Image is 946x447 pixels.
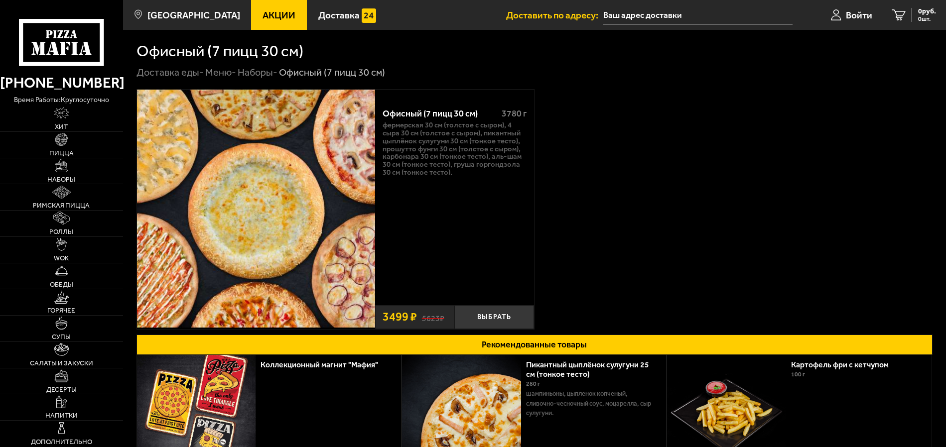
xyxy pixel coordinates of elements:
a: Наборы- [238,67,277,78]
span: Наборы [47,176,75,183]
span: Роллы [49,228,73,235]
span: Дополнительно [31,439,92,445]
span: Горячее [47,307,75,314]
a: Картофель фри с кетчупом [791,360,899,369]
input: Ваш адрес доставки [603,6,793,24]
a: Меню- [205,67,236,78]
div: Офисный (7 пицц 30 см) [383,109,493,119]
span: Войти [846,10,872,20]
span: 0 руб. [918,8,936,15]
span: 280 г [526,380,540,387]
span: Салаты и закуски [30,360,93,366]
span: 100 г [791,371,805,378]
button: Выбрать [454,305,534,329]
s: 5623 ₽ [422,312,444,323]
span: Хит [55,123,68,130]
h1: Офисный (7 пицц 30 см) [136,43,303,59]
div: Офисный (7 пицц 30 см) [279,66,385,79]
a: Доставка еды- [136,67,204,78]
a: Коллекционный магнит "Мафия" [261,360,388,369]
span: [GEOGRAPHIC_DATA] [147,10,240,20]
span: Обеды [50,281,73,288]
span: Пицца [49,150,74,156]
span: WOK [54,255,69,261]
img: Офисный (7 пицц 30 см) [137,90,375,328]
span: Доставить по адресу: [506,10,603,20]
span: Доставка [318,10,360,20]
span: Супы [52,334,71,340]
span: 3780 г [502,108,527,119]
span: Напитки [45,412,78,419]
span: 3499 ₽ [383,311,417,323]
p: Фермерская 30 см (толстое с сыром), 4 сыра 30 см (толстое с сыром), Пикантный цыплёнок сулугуни 3... [383,121,527,177]
a: Офисный (7 пицц 30 см) [137,90,375,329]
span: Десерты [46,386,77,393]
p: шампиньоны, цыпленок копченый, сливочно-чесночный соус, моцарелла, сыр сулугуни. [526,389,659,418]
span: Акции [263,10,295,20]
button: Рекомендованные товары [136,335,933,355]
a: Пикантный цыплёнок сулугуни 25 см (тонкое тесто) [526,360,649,379]
img: 15daf4d41897b9f0e9f617042186c801.svg [362,8,377,23]
span: 0 шт. [918,16,936,22]
span: Римская пицца [33,202,90,209]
